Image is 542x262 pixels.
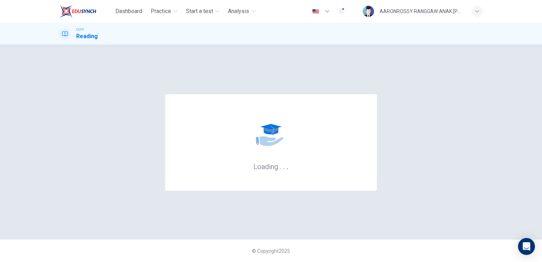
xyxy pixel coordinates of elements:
[151,7,171,16] span: Practice
[76,27,84,32] span: CEFR
[225,5,258,18] button: Analysis
[380,7,463,16] div: AARONROSSY RANGGAW ANAK [PERSON_NAME]
[286,160,289,172] h6: .
[113,5,145,18] button: Dashboard
[115,7,142,16] span: Dashboard
[518,238,535,255] div: Open Intercom Messenger
[252,248,290,254] span: © Copyright 2025
[148,5,180,18] button: Practice
[311,9,320,14] img: en
[363,6,374,17] img: Profile picture
[183,5,222,18] button: Start a test
[279,160,282,172] h6: .
[186,7,213,16] span: Start a test
[76,32,98,41] h1: Reading
[283,160,285,172] h6: .
[59,4,113,18] a: EduSynch logo
[228,7,249,16] span: Analysis
[59,4,96,18] img: EduSynch logo
[253,162,289,171] h6: Loading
